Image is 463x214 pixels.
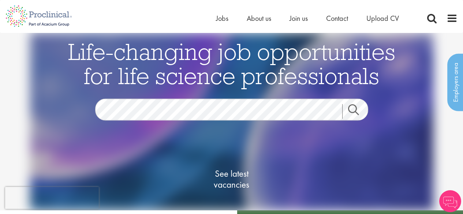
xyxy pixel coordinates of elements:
[216,14,228,23] a: Jobs
[30,33,433,210] img: candidate home
[195,168,268,190] span: See latest vacancies
[342,104,374,119] a: Job search submit button
[68,37,395,90] span: Life-changing job opportunities for life science professionals
[366,14,399,23] a: Upload CV
[5,187,99,209] iframe: reCAPTCHA
[247,14,271,23] a: About us
[439,190,461,212] img: Chatbot
[326,14,348,23] a: Contact
[290,14,308,23] a: Join us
